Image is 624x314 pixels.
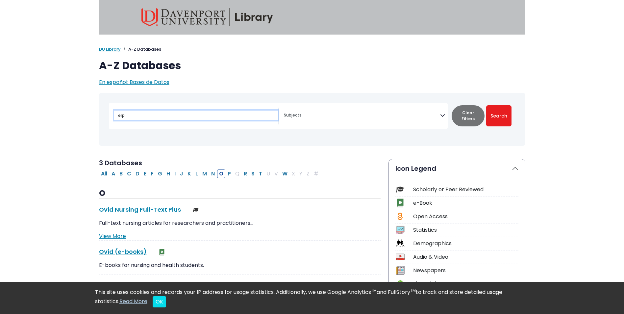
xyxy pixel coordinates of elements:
span: 3 Databases [99,158,142,168]
img: Icon Statistics [396,225,405,234]
div: e-Book [413,199,518,207]
button: Filter Results S [249,170,257,178]
img: Icon Financial Report [396,279,405,288]
img: e-Book [159,249,165,255]
sup: TM [371,288,377,293]
button: All [99,170,109,178]
img: Icon e-Book [396,198,405,207]
img: Icon Demographics [396,239,405,248]
div: Audio & Video [413,253,518,261]
button: Icon Legend [389,159,525,178]
button: Filter Results H [164,170,172,178]
div: Newspapers [413,267,518,275]
a: Ovid Nursing Full-Text Plus [99,205,181,214]
img: Icon Open Access [396,212,404,221]
a: Read More [119,298,147,305]
div: Alpha-list to filter by first letter of database name [99,170,321,177]
button: Filter Results O [217,170,225,178]
input: Search database by title or keyword [114,111,278,120]
li: A-Z Databases [121,46,161,53]
a: View More [99,232,126,240]
button: Filter Results P [226,170,233,178]
button: Filter Results B [117,170,125,178]
button: Close [153,296,166,307]
button: Filter Results G [156,170,164,178]
button: Filter Results R [242,170,249,178]
button: Filter Results D [134,170,141,178]
button: Filter Results T [257,170,264,178]
img: Icon Newspapers [396,266,405,275]
button: Clear Filters [452,105,485,126]
textarea: Search [284,113,440,118]
p: E-books for nursing and health students. [99,261,381,269]
a: En español: Bases de Datos [99,78,169,86]
button: Filter Results A [110,170,117,178]
nav: breadcrumb [99,46,525,53]
button: Submit for Search Results [486,105,512,126]
button: Filter Results W [280,170,289,178]
img: Davenport University Library [141,8,273,26]
h3: O [99,189,381,198]
button: Filter Results F [149,170,156,178]
button: Filter Results K [186,170,193,178]
div: Financial Report [413,280,518,288]
p: Full-text nursing articles for researchers and practitioners… [99,219,381,227]
div: Demographics [413,240,518,248]
a: Ovid (e-books) [99,248,147,256]
div: Scholarly or Peer Reviewed [413,186,518,194]
button: Filter Results E [142,170,148,178]
button: Filter Results L [193,170,200,178]
div: This site uses cookies and records your IP address for usage statistics. Additionally, we use Goo... [95,288,529,307]
button: Filter Results M [200,170,209,178]
nav: Search filters [99,93,525,146]
button: Filter Results N [209,170,217,178]
sup: TM [410,288,416,293]
img: Scholarly or Peer Reviewed [193,207,199,213]
img: Icon Audio & Video [396,252,405,261]
button: Filter Results J [178,170,185,178]
div: Statistics [413,226,518,234]
h1: A-Z Databases [99,59,525,72]
a: DU Library [99,46,121,52]
img: Icon Scholarly or Peer Reviewed [396,185,405,194]
div: Open Access [413,213,518,221]
button: Filter Results I [172,170,178,178]
button: Filter Results C [125,170,133,178]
